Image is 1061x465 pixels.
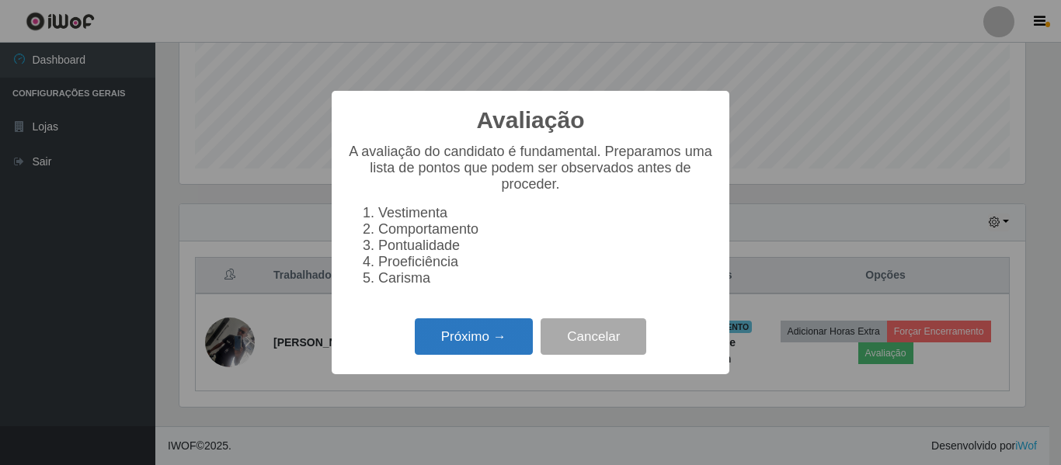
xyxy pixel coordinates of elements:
p: A avaliação do candidato é fundamental. Preparamos uma lista de pontos que podem ser observados a... [347,144,714,193]
li: Carisma [378,270,714,286]
li: Pontualidade [378,238,714,254]
li: Proeficiência [378,254,714,270]
li: Comportamento [378,221,714,238]
h2: Avaliação [477,106,585,134]
li: Vestimenta [378,205,714,221]
button: Próximo → [415,318,533,355]
button: Cancelar [541,318,646,355]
